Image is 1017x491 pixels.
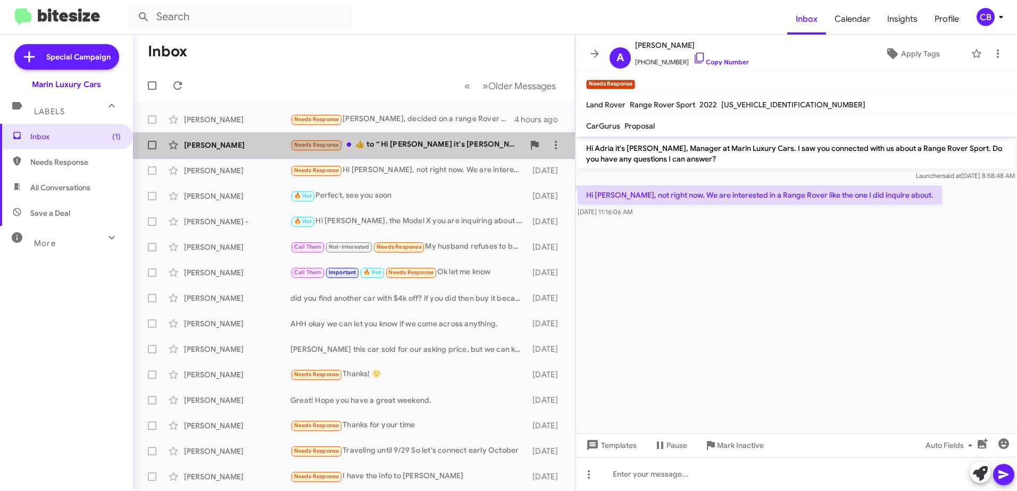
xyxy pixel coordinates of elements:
[184,318,290,329] div: [PERSON_NAME]
[528,471,566,482] div: [DATE]
[290,395,528,405] div: Great! Hope you have a great weekend.
[586,80,635,89] small: Needs Response
[30,131,121,142] span: Inbox
[917,436,985,455] button: Auto Fields
[294,447,339,454] span: Needs Response
[458,75,477,97] button: Previous
[586,121,620,131] span: CarGurus
[528,242,566,252] div: [DATE]
[528,293,566,303] div: [DATE]
[977,8,995,26] div: CB
[184,344,290,354] div: [PERSON_NAME]
[528,369,566,380] div: [DATE]
[30,157,121,167] span: Needs Response
[528,446,566,456] div: [DATE]
[578,208,632,216] span: [DATE] 11:16:06 AM
[488,80,556,92] span: Older Messages
[693,58,749,66] a: Copy Number
[528,267,566,278] div: [DATE]
[717,436,764,455] span: Mark Inactive
[129,4,352,30] input: Search
[184,114,290,125] div: [PERSON_NAME]
[578,139,1015,168] p: Hi Adria it's [PERSON_NAME], Manager at Marin Luxury Cars. I saw you connected with us about a Ra...
[184,471,290,482] div: [PERSON_NAME]
[184,446,290,456] div: [PERSON_NAME]
[578,185,942,205] p: Hi [PERSON_NAME], not right now. We are interested in a Range Rover like the one I did inquire ab...
[184,369,290,380] div: [PERSON_NAME]
[294,269,322,276] span: Call Them
[916,172,1015,180] span: Launcher [DATE] 8:58:48 AM
[528,191,566,201] div: [DATE]
[721,100,865,109] span: [US_VEHICLE_IDENTIFICATION_NUMBER]
[148,43,187,60] h1: Inbox
[184,140,290,150] div: [PERSON_NAME]
[645,436,696,455] button: Pause
[666,436,687,455] span: Pause
[528,395,566,405] div: [DATE]
[482,79,488,92] span: »
[14,44,119,70] a: Special Campaign
[184,420,290,431] div: [PERSON_NAME]
[184,165,290,176] div: [PERSON_NAME]
[290,293,528,303] div: did you find another car with $4k off? if you did then buy it because it is a great deal.
[528,344,566,354] div: [DATE]
[476,75,562,97] button: Next
[30,182,90,193] span: All Conversations
[294,167,339,174] span: Needs Response
[329,243,370,250] span: Not-Interested
[787,4,826,35] a: Inbox
[290,241,528,253] div: My husband refuses to buy a new car. That's the reason really
[184,395,290,405] div: [PERSON_NAME]
[290,113,514,125] div: [PERSON_NAME], decided on a range Rover sport that's on the lot, working with [PERSON_NAME]. Read...
[184,216,290,227] div: [PERSON_NAME] -
[858,44,966,63] button: Apply Tags
[826,4,879,35] a: Calendar
[388,269,434,276] span: Needs Response
[879,4,926,35] span: Insights
[290,419,528,431] div: Thanks for your time
[294,243,322,250] span: Call Them
[943,172,961,180] span: said at
[624,121,655,131] span: Proposal
[34,107,65,116] span: Labels
[290,368,528,380] div: Thanks! 🙂
[584,436,637,455] span: Templates
[329,269,356,276] span: Important
[294,422,339,429] span: Needs Response
[34,239,56,248] span: More
[294,116,339,123] span: Needs Response
[32,79,101,90] div: Marin Luxury Cars
[926,436,977,455] span: Auto Fields
[184,293,290,303] div: [PERSON_NAME]
[635,52,749,67] span: [PHONE_NUMBER]
[112,131,121,142] span: (1)
[294,473,339,480] span: Needs Response
[290,318,528,329] div: AHH okay we can let you know if we come across anything.
[528,216,566,227] div: [DATE]
[514,114,566,125] div: 4 hours ago
[184,267,290,278] div: [PERSON_NAME]
[968,8,1005,26] button: CB
[290,445,528,457] div: Traveling until 9/29 So let's connect early October
[290,344,528,354] div: [PERSON_NAME] this car sold for our asking price, but we can keep you updated if we get another i...
[528,318,566,329] div: [DATE]
[528,420,566,431] div: [DATE]
[586,100,626,109] span: Land Rover
[696,436,772,455] button: Mark Inactive
[290,266,528,278] div: Ok let me know
[290,164,528,176] div: Hi [PERSON_NAME], not right now. We are interested in a Range Rover like the one I did inquire ab...
[294,141,339,148] span: Needs Response
[184,242,290,252] div: [PERSON_NAME]
[46,52,111,62] span: Special Campaign
[290,139,524,151] div: ​👍​ to “ Hi [PERSON_NAME] it's [PERSON_NAME], Manager at Marin Luxury Cars. I saw you connected w...
[30,208,70,218] span: Save a Deal
[377,243,422,250] span: Needs Response
[528,165,566,176] div: [DATE]
[699,100,717,109] span: 2022
[576,436,645,455] button: Templates
[635,39,749,52] span: [PERSON_NAME]
[184,191,290,201] div: [PERSON_NAME]
[926,4,968,35] span: Profile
